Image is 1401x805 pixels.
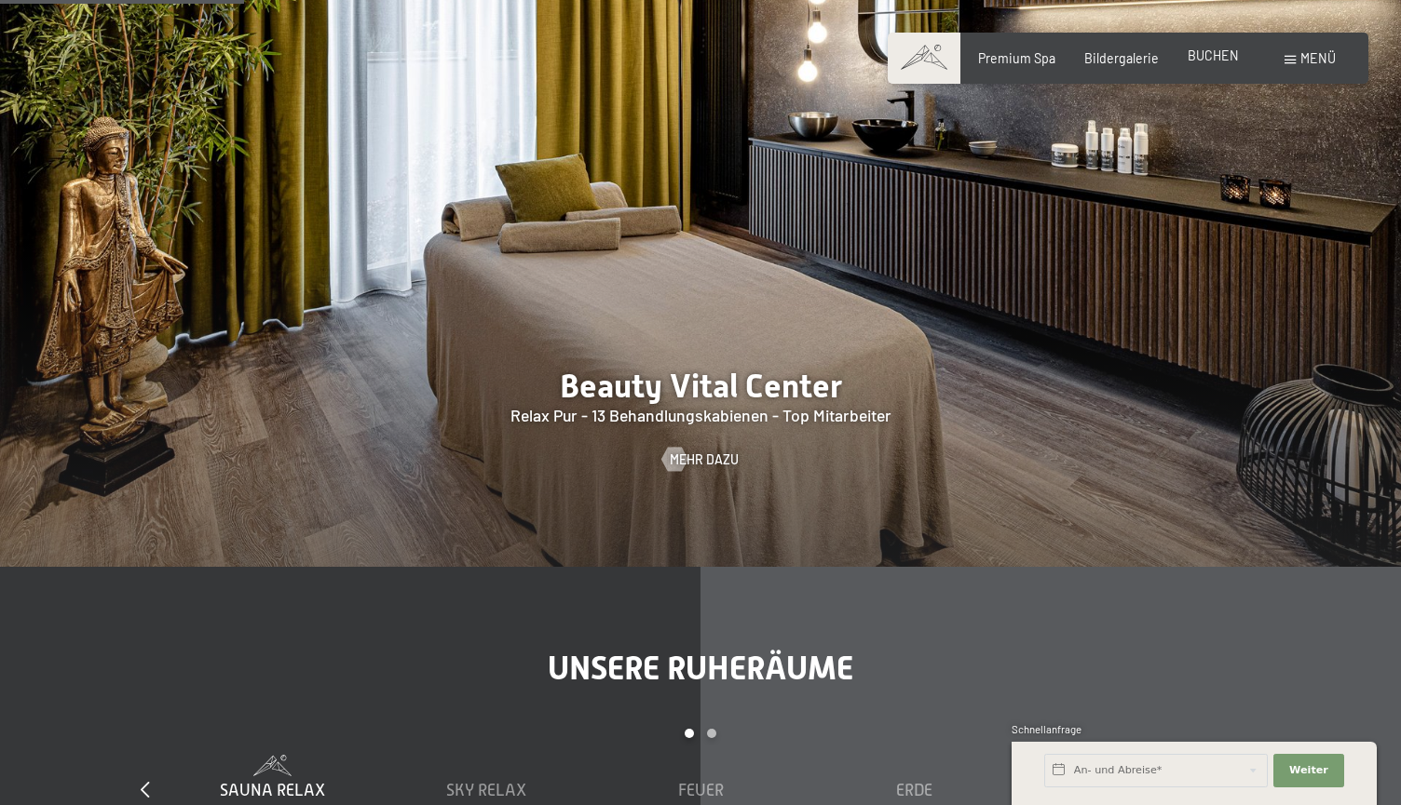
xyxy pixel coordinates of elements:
[1084,50,1159,66] a: Bildergalerie
[707,729,716,738] div: Carousel Page 2
[1300,50,1336,66] span: Menü
[166,729,1235,754] div: Carousel Pagination
[1289,763,1328,778] span: Weiter
[446,781,526,799] span: Sky Relax
[678,781,724,799] span: Feuer
[548,649,853,687] span: Unsere Ruheräume
[978,50,1055,66] a: Premium Spa
[896,781,932,799] span: Erde
[1188,47,1239,63] a: BUCHEN
[1012,723,1081,735] span: Schnellanfrage
[220,781,325,799] span: Sauna Relax
[662,450,740,469] a: Mehr dazu
[670,450,739,469] span: Mehr dazu
[1273,754,1344,787] button: Weiter
[685,729,694,738] div: Carousel Page 1 (Current Slide)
